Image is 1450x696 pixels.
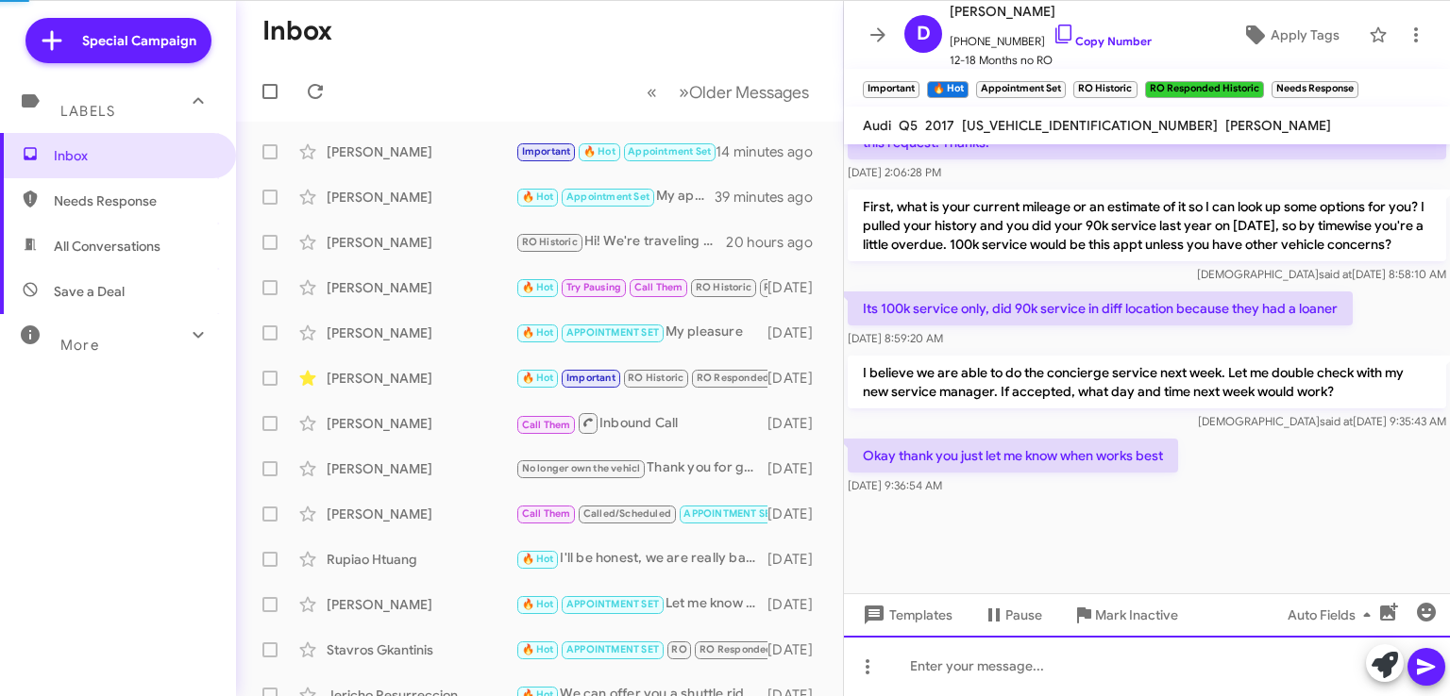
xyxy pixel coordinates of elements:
[634,281,683,293] span: Call Them
[635,73,668,111] button: Previous
[1053,34,1152,48] a: Copy Number
[683,507,776,520] span: APPOINTMENT SET
[647,80,657,104] span: «
[327,188,515,207] div: [PERSON_NAME]
[522,507,571,520] span: Call Them
[716,142,828,161] div: 14 minutes ago
[566,598,659,610] span: APPOINTMENT SET
[863,81,919,98] small: Important
[54,146,214,165] span: Inbox
[848,331,943,345] span: [DATE] 8:59:20 AM
[515,503,767,524] div: Inbound Call
[848,291,1353,325] p: Its 100k service only, did 90k service in diff location because they had a loaner
[899,117,918,134] span: Q5
[1288,598,1378,632] span: Auto Fields
[82,31,196,50] span: Special Campaign
[54,191,214,210] span: Needs Response
[1225,117,1331,134] span: [PERSON_NAME]
[1320,414,1353,428] span: said at
[1271,18,1340,52] span: Apply Tags
[515,322,767,343] div: My pleasure
[566,326,659,339] span: APPOINTMENT SET
[1057,598,1193,632] button: Mark Inactive
[950,23,1152,51] span: [PHONE_NUMBER]
[700,643,772,655] span: RO Responded
[54,237,160,256] span: All Conversations
[522,236,578,248] span: RO Historic
[844,598,968,632] button: Templates
[767,550,828,569] div: [DATE]
[60,337,99,354] span: More
[767,414,828,433] div: [DATE]
[515,141,716,162] div: Okay thank you just let me know when works best
[60,103,115,120] span: Labels
[767,323,828,342] div: [DATE]
[976,81,1066,98] small: Appointment Set
[962,117,1218,134] span: [US_VEHICLE_IDENTIFICATION_NUMBER]
[848,356,1446,408] p: I believe we are able to do the concierge service next week. Let me double check with my new serv...
[1272,81,1358,98] small: Needs Response
[327,323,515,342] div: [PERSON_NAME]
[917,19,931,49] span: D
[522,372,554,384] span: 🔥 Hot
[327,640,515,659] div: Stavros Gkantinis
[515,186,715,207] div: My apologies for the delay. I see your car is here in service now. We'll see you back soon.
[54,282,125,301] span: Save a Deal
[689,82,809,103] span: Older Messages
[767,459,828,478] div: [DATE]
[522,191,554,203] span: 🔥 Hot
[767,505,828,523] div: [DATE]
[671,643,686,655] span: RO
[522,281,554,293] span: 🔥 Hot
[522,598,554,610] span: 🔥 Hot
[863,117,891,134] span: Audi
[327,414,515,433] div: [PERSON_NAME]
[515,457,767,479] div: Thank you for getting back to me. I will update my records.
[848,439,1178,472] p: Okay thank you just let me know when works best
[262,16,332,46] h1: Inbox
[628,145,711,157] span: Appointment Set
[515,638,767,660] div: Hi, I just tried your phone number online but couldn't get through, can you give me a call?
[636,73,820,111] nav: Page navigation example
[859,598,953,632] span: Templates
[515,548,767,570] div: I'll be honest, we are really backed up on cars in service this week- short on technicians. It ma...
[515,367,767,389] div: Can you provide your current mileage or an estimate of it? Is it the front or rear brake pads and...
[628,372,683,384] span: RO Historic
[1073,81,1137,98] small: RO Historic
[726,233,828,252] div: 20 hours ago
[767,595,828,614] div: [DATE]
[848,478,942,492] span: [DATE] 9:36:54 AM
[1145,81,1264,98] small: RO Responded Historic
[1221,18,1359,52] button: Apply Tags
[715,188,828,207] div: 39 minutes ago
[1005,598,1042,632] span: Pause
[327,233,515,252] div: [PERSON_NAME]
[327,459,515,478] div: [PERSON_NAME]
[515,276,767,298] div: Standard Maintenance (a long list- which includes an oil & filter change), Air Cleaner - Clean ho...
[566,372,615,384] span: Important
[327,550,515,569] div: Rupiao Htuang
[767,640,828,659] div: [DATE]
[327,595,515,614] div: [PERSON_NAME]
[522,643,554,655] span: 🔥 Hot
[515,593,767,615] div: Let me know if you need anything else. Otherwise, I have you down for an oil change [DATE][DATE] ...
[667,73,820,111] button: Next
[522,419,571,431] span: Call Them
[679,80,689,104] span: »
[25,18,211,63] a: Special Campaign
[566,281,621,293] span: Try Pausing
[566,643,659,655] span: APPOINTMENT SET
[848,165,941,179] span: [DATE] 2:06:28 PM
[925,117,954,134] span: 2017
[1273,598,1393,632] button: Auto Fields
[697,372,810,384] span: RO Responded Historic
[848,190,1446,261] p: First, what is your current mileage or an estimate of it so I can look up some options for you? I...
[522,462,641,474] span: No longer own the vehicl
[327,505,515,523] div: [PERSON_NAME]
[515,231,726,253] div: Hi! We're traveling & back next week, we'll call then.
[764,281,877,293] span: RO Responded Historic
[1095,598,1178,632] span: Mark Inactive
[522,553,554,565] span: 🔥 Hot
[1197,267,1446,281] span: [DEMOGRAPHIC_DATA] [DATE] 8:58:10 AM
[327,278,515,297] div: [PERSON_NAME]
